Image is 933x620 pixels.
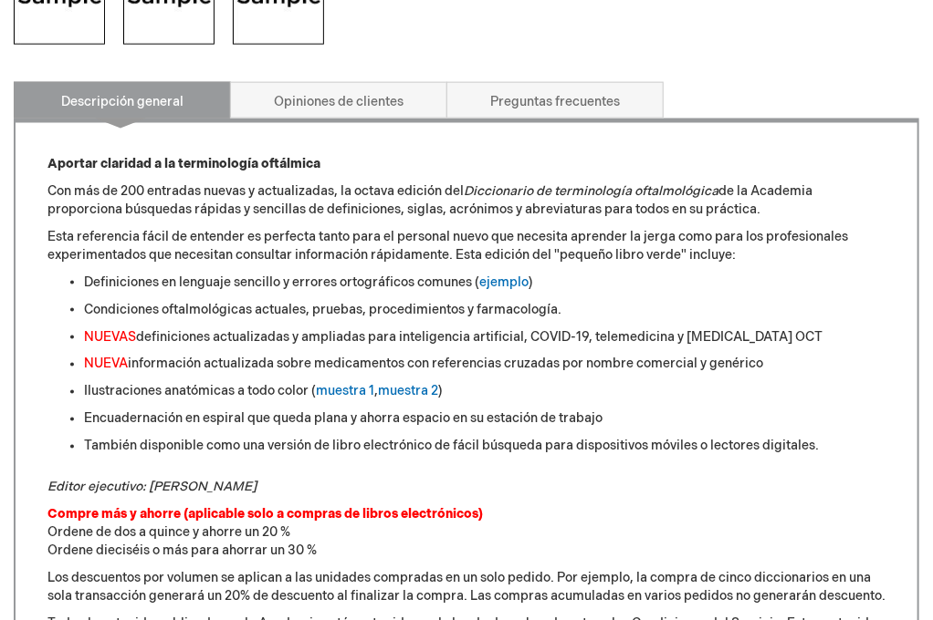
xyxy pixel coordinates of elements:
font: Editor ejecutivo: [PERSON_NAME] [47,480,257,495]
font: definiciones actualizadas y ampliadas para inteligencia artificial, COVID-19, telemedicina y [MED... [136,329,823,345]
a: ejemplo [479,274,529,290]
a: muestra 1 [316,384,374,399]
font: Preguntas frecuentes [490,94,620,109]
a: Preguntas frecuentes [446,82,664,119]
font: Ordene dieciséis o más para ahorrar un 30 % [47,543,317,559]
font: , [374,384,378,399]
font: ) [529,274,533,290]
font: NUEVAS [84,329,136,345]
font: Encuadernación en espiral que queda plana y ahorra espacio en su estación de trabajo [84,411,603,427]
font: ) [438,384,443,399]
font: Diccionario de terminología oftalmológica [464,183,718,199]
font: Definiciones en lenguaje sencillo y errores ortográficos comunes ( [84,274,479,290]
font: Ordene de dos a quince y ahorre un 20 % [47,525,290,541]
font: Aportar claridad a la terminología oftálmica [47,156,320,171]
font: Condiciones oftalmológicas actuales, pruebas, procedimientos y farmacología. [84,302,561,317]
font: Ilustraciones anatómicas a todo color ( [84,384,316,399]
font: información actualizada sobre medicamentos con referencias cruzadas por nombre comercial y genérico [128,356,763,372]
font: Esta referencia fácil de entender es perfecta tanto para el personal nuevo que necesita aprender ... [47,229,848,263]
a: Opiniones de clientes [230,82,447,119]
font: Opiniones de clientes [274,94,404,109]
a: Descripción general [14,82,231,119]
font: También disponible como una versión de libro electrónico de fácil búsqueda para dispositivos móvi... [84,439,819,454]
font: NUEVA [84,356,128,372]
font: Los descuentos por volumen se aplican a las unidades compradas en un solo pedido. Por ejemplo, la... [47,571,886,604]
a: muestra 2 [378,384,438,399]
font: Compre más y ahorre (aplicable solo a compras de libros electrónicos) [47,507,483,522]
font: Descripción general [61,94,183,109]
font: Con más de 200 entradas nuevas y actualizadas, la octava edición del [47,183,464,199]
